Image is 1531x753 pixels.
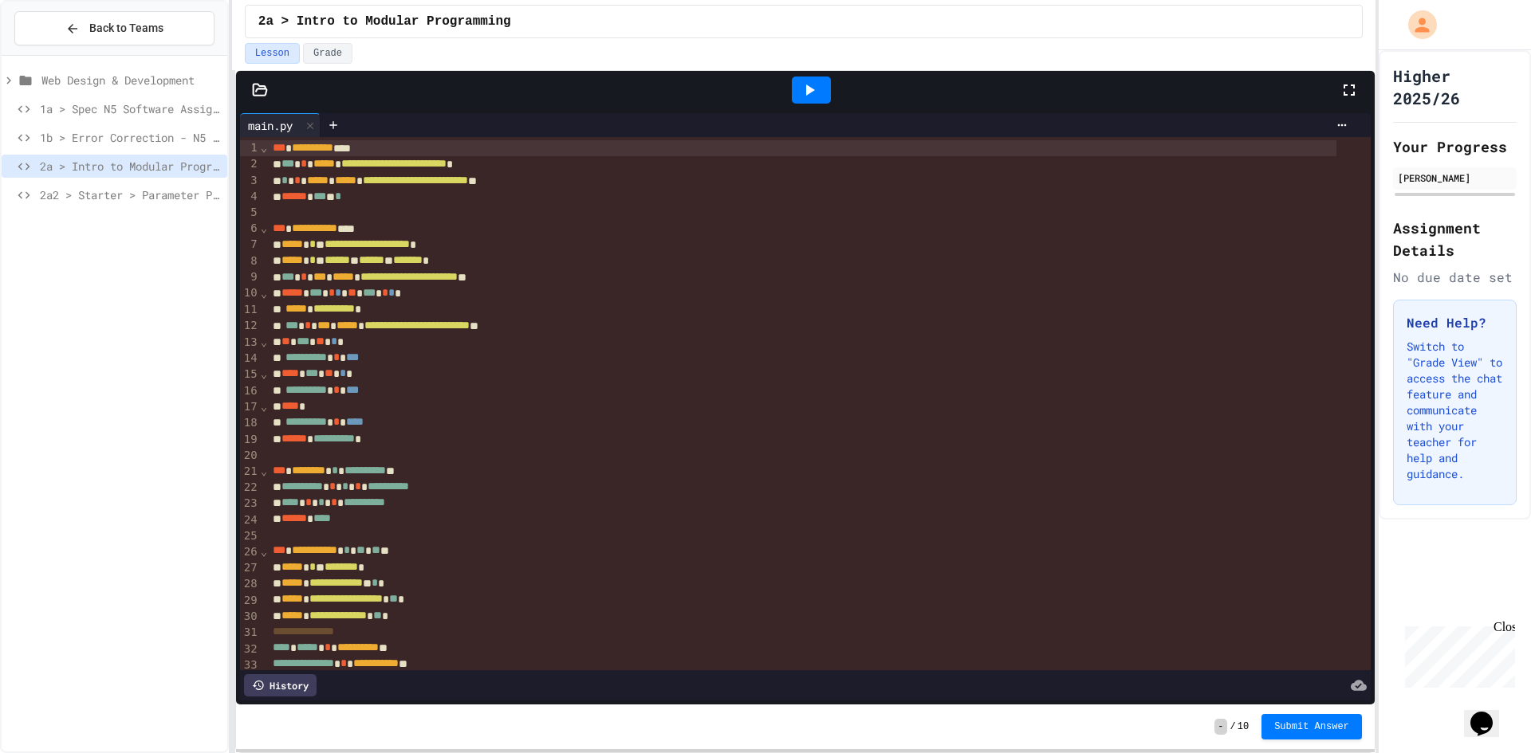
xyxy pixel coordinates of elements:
div: 19 [240,432,260,448]
div: 22 [240,480,260,496]
div: 3 [240,173,260,189]
div: 7 [240,237,260,253]
span: 2a > Intro to Modular Programming [258,12,511,31]
div: 16 [240,383,260,399]
h1: Higher 2025/26 [1393,65,1517,109]
div: No due date set [1393,268,1517,287]
button: Lesson [245,43,300,64]
span: - [1214,719,1226,735]
h2: Assignment Details [1393,217,1517,261]
div: 20 [240,448,260,464]
div: 30 [240,609,260,625]
div: 25 [240,528,260,544]
span: Fold line [260,287,268,300]
div: My Account [1391,6,1441,43]
div: 28 [240,576,260,592]
span: 1b > Error Correction - N5 Spec [40,129,221,146]
span: Fold line [260,400,268,413]
div: 31 [240,625,260,641]
h2: Your Progress [1393,135,1517,158]
div: 9 [240,269,260,285]
div: 18 [240,415,260,431]
div: 2 [240,156,260,172]
span: Back to Teams [89,20,163,37]
button: Submit Answer [1261,714,1362,739]
div: 32 [240,641,260,657]
div: 26 [240,544,260,560]
span: Fold line [260,545,268,558]
span: 2a > Intro to Modular Programming [40,158,221,175]
div: 14 [240,351,260,367]
span: Web Design & Development [41,72,221,88]
div: 21 [240,464,260,480]
div: 11 [240,302,260,318]
p: Switch to "Grade View" to access the chat feature and communicate with your teacher for help and ... [1407,339,1503,482]
div: 6 [240,221,260,237]
span: 10 [1238,720,1249,733]
div: History [244,674,317,696]
iframe: chat widget [1399,620,1515,688]
span: / [1230,720,1236,733]
div: 12 [240,318,260,334]
div: 24 [240,512,260,528]
span: Fold line [260,335,268,348]
div: 29 [240,593,260,609]
div: main.py [240,113,321,137]
button: Back to Teams [14,11,214,45]
span: Fold line [260,367,268,380]
div: 23 [240,496,260,512]
div: 8 [240,253,260,269]
div: 13 [240,335,260,351]
div: 5 [240,205,260,221]
button: Grade [303,43,352,64]
h3: Need Help? [1407,313,1503,332]
span: Fold line [260,465,268,477]
div: 33 [240,657,260,673]
div: 1 [240,140,260,156]
div: 27 [240,560,260,576]
div: 17 [240,399,260,415]
div: main.py [240,117,301,134]
div: 10 [240,285,260,301]
span: Fold line [260,222,268,234]
div: 4 [240,189,260,205]
span: 2a2 > Starter > Parameter Passing [40,186,221,203]
span: Fold line [260,141,268,154]
span: Submit Answer [1274,720,1349,733]
div: [PERSON_NAME] [1398,171,1512,185]
span: 1a > Spec N5 Software Assignment [40,100,221,117]
iframe: chat widget [1464,689,1515,737]
div: Chat with us now!Close [6,6,110,101]
div: 15 [240,367,260,382]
